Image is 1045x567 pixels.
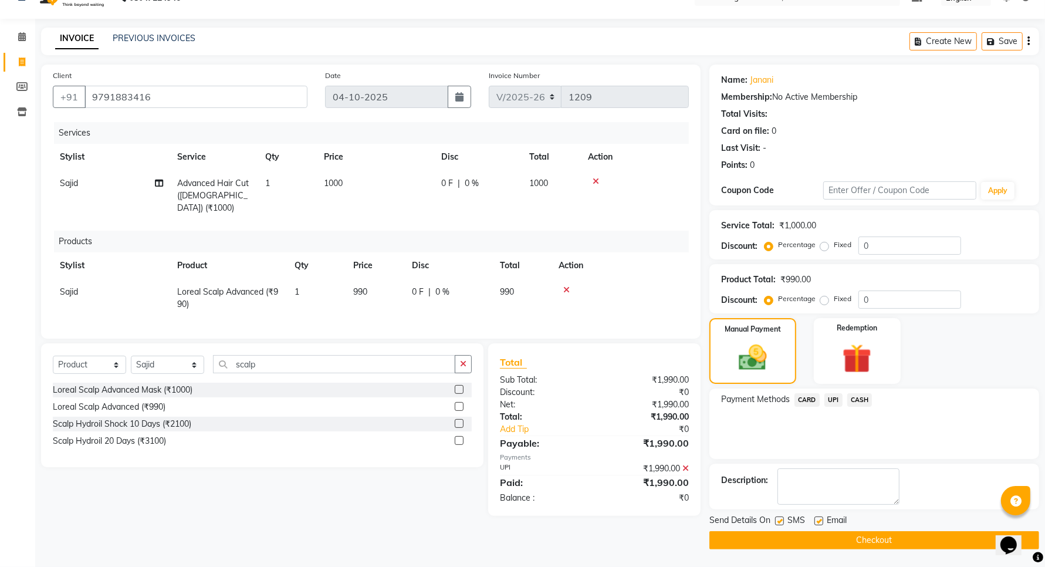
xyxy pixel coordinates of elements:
[763,142,766,154] div: -
[721,125,769,137] div: Card on file:
[730,342,776,374] img: _cash.svg
[434,144,522,170] th: Disc
[594,436,698,450] div: ₹1,990.00
[491,475,594,490] div: Paid:
[721,91,1027,103] div: No Active Membership
[824,393,843,407] span: UPI
[827,514,847,529] span: Email
[353,286,367,297] span: 990
[750,74,773,86] a: Janani
[996,520,1033,555] iframe: chat widget
[428,286,431,298] span: |
[847,393,872,407] span: CASH
[709,531,1039,549] button: Checkout
[491,463,594,475] div: UPI
[435,286,449,298] span: 0 %
[721,294,757,306] div: Discount:
[53,435,166,447] div: Scalp Hydroil 20 Days (₹3100)
[721,274,776,286] div: Product Total:
[833,340,881,377] img: _gift.svg
[170,252,288,279] th: Product
[317,144,434,170] th: Price
[258,144,317,170] th: Qty
[721,91,772,103] div: Membership:
[84,86,307,108] input: Search by Name/Mobile/Email/Code
[594,374,698,386] div: ₹1,990.00
[53,401,165,413] div: Loreal Scalp Advanced (₹990)
[288,252,346,279] th: Qty
[177,286,278,309] span: Loreal Scalp Advanced (₹990)
[581,144,689,170] th: Action
[53,252,170,279] th: Stylist
[594,399,698,411] div: ₹1,990.00
[794,393,820,407] span: CARD
[491,423,611,436] a: Add Tip
[346,252,405,279] th: Price
[491,436,594,450] div: Payable:
[779,220,816,232] div: ₹1,000.00
[725,324,781,335] label: Manual Payment
[170,144,258,170] th: Service
[721,74,748,86] div: Name:
[787,514,805,529] span: SMS
[594,386,698,399] div: ₹0
[721,142,760,154] div: Last Visit:
[778,293,816,304] label: Percentage
[594,475,698,490] div: ₹1,990.00
[405,252,493,279] th: Disc
[458,177,460,190] span: |
[529,178,548,188] span: 1000
[441,177,453,190] span: 0 F
[489,70,540,81] label: Invoice Number
[982,32,1023,50] button: Save
[709,514,770,529] span: Send Details On
[780,274,811,286] div: ₹990.00
[721,184,823,197] div: Coupon Code
[60,178,78,188] span: Sajid
[909,32,977,50] button: Create New
[491,411,594,423] div: Total:
[324,178,343,188] span: 1000
[412,286,424,298] span: 0 F
[325,70,341,81] label: Date
[611,423,698,436] div: ₹0
[721,393,790,406] span: Payment Methods
[53,70,72,81] label: Client
[721,240,757,252] div: Discount:
[53,144,170,170] th: Stylist
[53,418,191,430] div: Scalp Hydroil Shock 10 Days (₹2100)
[265,178,270,188] span: 1
[491,399,594,411] div: Net:
[55,28,99,49] a: INVOICE
[721,474,768,487] div: Description:
[594,463,698,475] div: ₹1,990.00
[778,239,816,250] label: Percentage
[837,323,877,333] label: Redemption
[177,178,249,213] span: Advanced Hair Cut ([DEMOGRAPHIC_DATA]) (₹1000)
[500,453,689,463] div: Payments
[53,86,86,108] button: +91
[295,286,299,297] span: 1
[522,144,581,170] th: Total
[834,239,851,250] label: Fixed
[823,181,976,200] input: Enter Offer / Coupon Code
[981,182,1014,200] button: Apply
[53,384,192,396] div: Loreal Scalp Advanced Mask (₹1000)
[465,177,479,190] span: 0 %
[772,125,776,137] div: 0
[491,374,594,386] div: Sub Total:
[500,356,527,369] span: Total
[491,386,594,399] div: Discount:
[721,220,775,232] div: Service Total:
[594,411,698,423] div: ₹1,990.00
[493,252,552,279] th: Total
[834,293,851,304] label: Fixed
[54,231,698,252] div: Products
[721,108,767,120] div: Total Visits:
[500,286,514,297] span: 990
[594,492,698,504] div: ₹0
[491,492,594,504] div: Balance :
[721,159,748,171] div: Points:
[60,286,78,297] span: Sajid
[54,122,698,144] div: Services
